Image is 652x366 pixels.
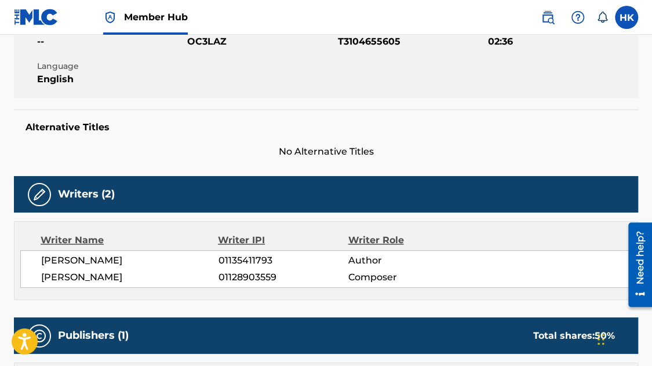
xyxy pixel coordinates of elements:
[218,270,348,284] span: 01128903559
[348,270,466,284] span: Composer
[14,145,638,159] span: No Alternative Titles
[37,60,184,72] span: Language
[596,12,608,23] div: Notifications
[348,233,466,247] div: Writer Role
[14,9,59,25] img: MLC Logo
[488,35,635,49] span: 02:36
[598,322,604,357] div: Træk
[124,10,188,24] span: Member Hub
[41,233,218,247] div: Writer Name
[103,10,117,24] img: Top Rightsholder
[541,10,555,24] img: search
[620,218,652,311] iframe: Resource Center
[41,270,218,284] span: [PERSON_NAME]
[58,329,129,342] h5: Publishers (1)
[536,6,559,29] a: Public Search
[338,35,485,49] span: T3104655605
[218,233,348,247] div: Writer IPI
[37,72,184,86] span: English
[41,254,218,268] span: [PERSON_NAME]
[348,254,466,268] span: Author
[218,254,348,268] span: 01135411793
[26,122,626,133] h5: Alternative Titles
[615,6,638,29] div: User Menu
[58,188,115,201] h5: Writers (2)
[533,329,615,343] div: Total shares:
[594,310,652,366] div: Chat-widget
[32,188,46,202] img: Writers
[37,35,184,49] span: --
[187,35,334,49] span: OC3LAZ
[594,310,652,366] iframe: Chat Widget
[571,10,585,24] img: help
[566,6,589,29] div: Help
[32,329,46,343] img: Publishers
